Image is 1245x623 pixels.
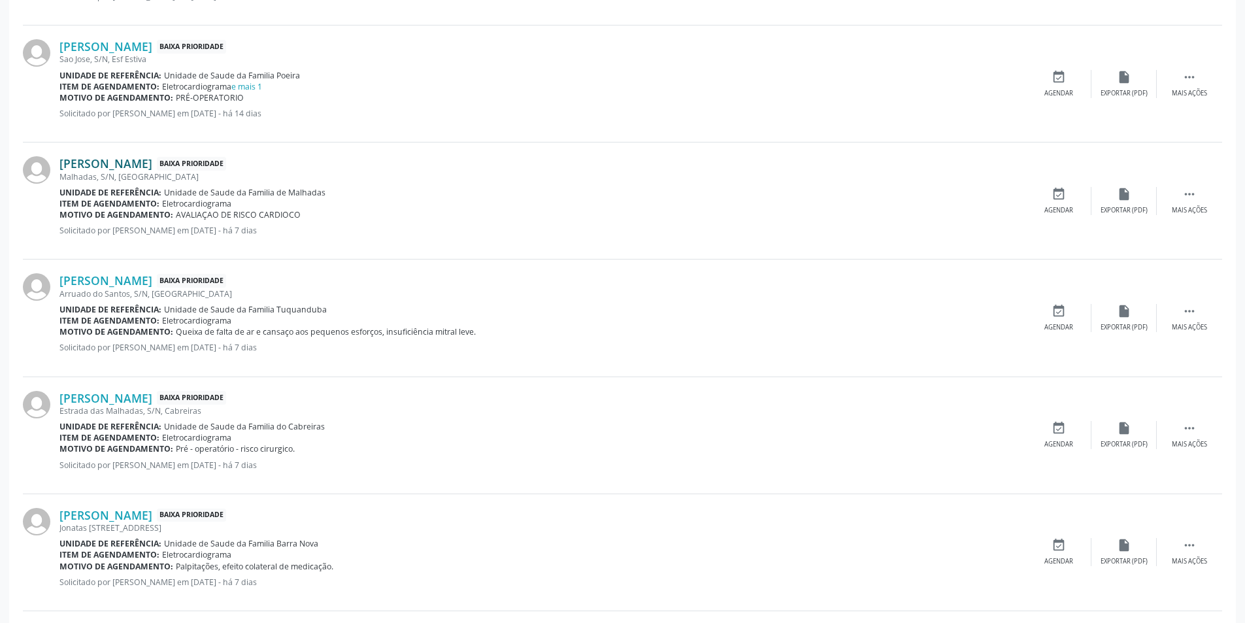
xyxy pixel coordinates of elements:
span: Unidade de Saude da Familia de Malhadas [164,187,325,198]
b: Item de agendamento: [59,315,159,326]
p: Solicitado por [PERSON_NAME] em [DATE] - há 7 dias [59,577,1026,588]
p: Solicitado por [PERSON_NAME] em [DATE] - há 7 dias [59,460,1026,471]
i: insert_drive_file [1117,187,1131,201]
div: Jonatas [STREET_ADDRESS] [59,522,1026,533]
i: event_available [1052,421,1066,435]
b: Unidade de referência: [59,538,161,549]
div: Agendar [1044,440,1073,449]
div: Exportar (PDF) [1101,557,1148,566]
b: Motivo de agendamento: [59,209,173,220]
a: [PERSON_NAME] [59,273,152,288]
div: Mais ações [1172,557,1207,566]
b: Item de agendamento: [59,198,159,209]
i: event_available [1052,187,1066,201]
i:  [1182,187,1197,201]
i:  [1182,421,1197,435]
span: Eletrocardiograma [162,315,231,326]
img: img [23,391,50,418]
p: Solicitado por [PERSON_NAME] em [DATE] - há 7 dias [59,225,1026,236]
img: img [23,39,50,67]
span: Unidade de Saude da Familia Tuquanduba [164,304,327,315]
i: event_available [1052,304,1066,318]
span: PRÉ-OPERATORIO [176,92,244,103]
span: Eletrocardiograma [162,432,231,443]
i:  [1182,304,1197,318]
b: Motivo de agendamento: [59,443,173,454]
i: event_available [1052,538,1066,552]
div: Exportar (PDF) [1101,206,1148,215]
span: Eletrocardiograma [162,81,262,92]
img: img [23,273,50,301]
b: Motivo de agendamento: [59,92,173,103]
div: Mais ações [1172,323,1207,332]
div: Mais ações [1172,206,1207,215]
div: Mais ações [1172,440,1207,449]
a: [PERSON_NAME] [59,39,152,54]
i: insert_drive_file [1117,304,1131,318]
i: insert_drive_file [1117,70,1131,84]
a: [PERSON_NAME] [59,391,152,405]
div: Agendar [1044,89,1073,98]
span: Baixa Prioridade [157,40,226,54]
div: Estrada das Malhadas, S/N, Cabreiras [59,405,1026,416]
div: Exportar (PDF) [1101,89,1148,98]
span: Unidade de Saude da Familia Barra Nova [164,538,318,549]
div: Mais ações [1172,89,1207,98]
span: Baixa Prioridade [157,274,226,288]
b: Item de agendamento: [59,549,159,560]
div: Malhadas, S/N, [GEOGRAPHIC_DATA] [59,171,1026,182]
span: Pré - operatório - risco cirurgico. [176,443,295,454]
div: Arruado do Santos, S/N, [GEOGRAPHIC_DATA] [59,288,1026,299]
a: [PERSON_NAME] [59,508,152,522]
a: [PERSON_NAME] [59,156,152,171]
i:  [1182,538,1197,552]
b: Item de agendamento: [59,432,159,443]
a: e mais 1 [231,81,262,92]
b: Motivo de agendamento: [59,561,173,572]
p: Solicitado por [PERSON_NAME] em [DATE] - há 14 dias [59,108,1026,119]
div: Agendar [1044,557,1073,566]
div: Sao Jose, S/N, Esf Estiva [59,54,1026,65]
b: Item de agendamento: [59,81,159,92]
img: img [23,156,50,184]
div: Agendar [1044,206,1073,215]
b: Unidade de referência: [59,70,161,81]
b: Unidade de referência: [59,187,161,198]
span: AVALIAÇAO DE RISCO CARDIOCO [176,209,301,220]
b: Motivo de agendamento: [59,326,173,337]
b: Unidade de referência: [59,304,161,315]
span: Baixa Prioridade [157,157,226,171]
span: Eletrocardiograma [162,549,231,560]
div: Exportar (PDF) [1101,323,1148,332]
p: Solicitado por [PERSON_NAME] em [DATE] - há 7 dias [59,342,1026,353]
div: Agendar [1044,323,1073,332]
span: Baixa Prioridade [157,391,226,405]
span: Unidade de Saude da Familia do Cabreiras [164,421,325,432]
i:  [1182,70,1197,84]
div: Exportar (PDF) [1101,440,1148,449]
span: Eletrocardiograma [162,198,231,209]
span: Unidade de Saude da Familia Poeira [164,70,300,81]
img: img [23,508,50,535]
i: insert_drive_file [1117,538,1131,552]
b: Unidade de referência: [59,421,161,432]
span: Queixa de falta de ar e cansaço aos pequenos esforços, insuficiência mitral leve. [176,326,476,337]
i: event_available [1052,70,1066,84]
i: insert_drive_file [1117,421,1131,435]
span: Baixa Prioridade [157,509,226,522]
span: Palpitações, efeito colateral de medicação. [176,561,333,572]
